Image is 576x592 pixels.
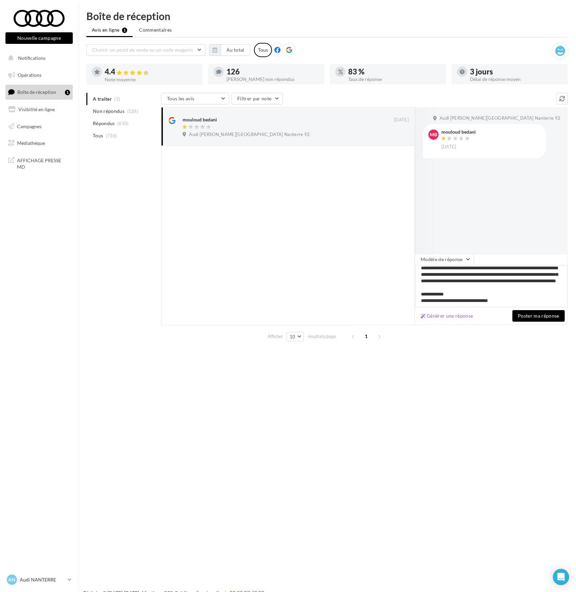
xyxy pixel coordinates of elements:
[105,77,197,82] div: Note moyenne
[232,93,283,104] button: Filtrer par note
[348,77,441,82] div: Taux de réponse
[348,68,441,75] div: 83 %
[4,136,74,150] a: Médiathèque
[226,68,319,75] div: 126
[18,55,46,61] span: Notifications
[4,68,74,82] a: Opérations
[189,132,310,138] span: Audi [PERSON_NAME][GEOGRAPHIC_DATA] Nanterre 92
[470,68,562,75] div: 3 jours
[18,106,55,112] span: Visibilité en ligne
[418,312,476,320] button: Générer une réponse
[287,332,304,341] button: 10
[470,77,562,82] div: Délai de réponse moyen
[441,130,476,134] div: mouloud bedani
[4,153,74,173] a: AFFICHAGE PRESSE MD
[86,11,568,21] div: Boîte de réception
[415,254,474,265] button: Modèle de réponse
[86,44,205,56] button: Choisir un point de vente ou un code magasin
[17,89,56,95] span: Boîte de réception
[4,85,74,99] a: Boîte de réception1
[139,27,172,33] span: Commentaires
[441,144,456,150] span: [DATE]
[361,331,372,342] span: 1
[105,68,197,76] div: 4.4
[4,102,74,117] a: Visibilité en ligne
[93,108,124,115] span: Non répondus
[17,123,41,129] span: Campagnes
[18,72,41,78] span: Opérations
[161,93,229,104] button: Tous les avis
[127,108,139,114] span: (126)
[93,132,103,139] span: Tous
[92,47,193,53] span: Choisir un point de vente ou un code magasin
[17,140,45,146] span: Médiathèque
[9,576,16,583] span: AN
[209,44,250,56] button: Au total
[183,116,217,123] div: mouloud bedani
[440,115,560,121] span: Audi [PERSON_NAME][GEOGRAPHIC_DATA] Nanterre 92
[17,156,70,170] span: AFFICHAGE PRESSE MD
[5,573,73,586] a: AN Audi NANTERRE
[430,131,437,138] span: mb
[20,576,65,583] p: Audi NANTERRE
[512,310,565,322] button: Poster ma réponse
[226,77,319,82] div: [PERSON_NAME] non répondus
[93,120,115,127] span: Répondus
[308,333,336,340] span: résultats/page
[221,44,250,56] button: Au total
[117,121,129,126] span: (610)
[290,334,295,339] span: 10
[4,51,71,65] button: Notifications
[65,90,70,95] div: 1
[167,96,194,101] span: Tous les avis
[106,133,117,138] span: (736)
[254,43,272,57] div: Tous
[394,117,409,123] span: [DATE]
[4,119,74,134] a: Campagnes
[553,569,569,585] div: Open Intercom Messenger
[268,333,283,340] span: Afficher
[5,32,73,44] button: Nouvelle campagne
